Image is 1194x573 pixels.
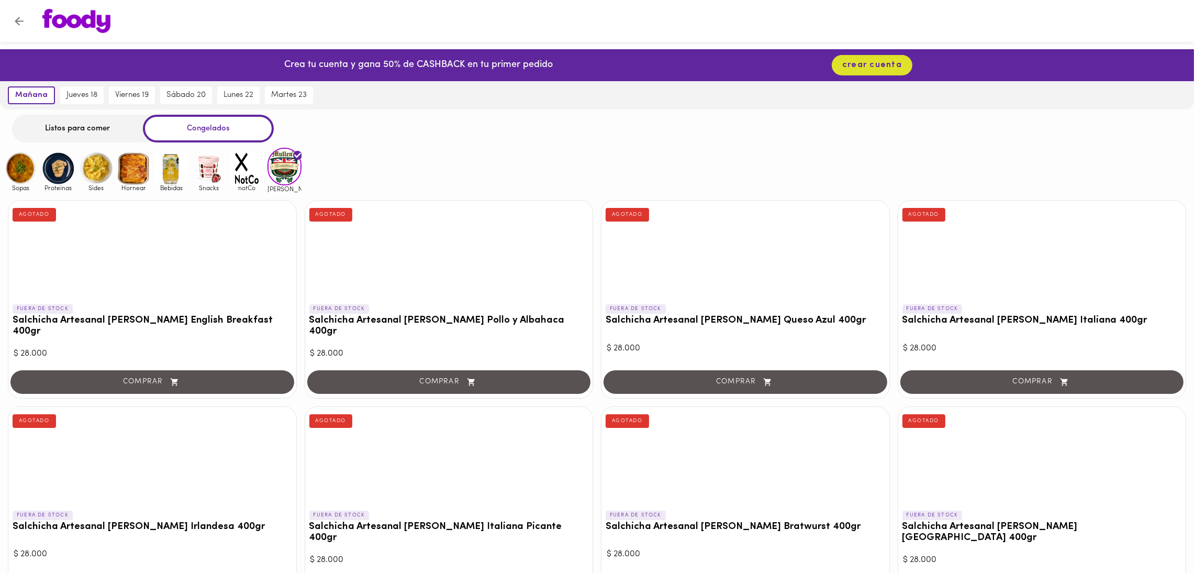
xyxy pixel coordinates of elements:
[309,511,370,520] p: FUERA DE STOCK
[230,151,264,185] img: notCo
[143,115,274,142] div: Congelados
[66,91,97,100] span: jueves 18
[903,343,1181,355] div: $ 28.000
[832,55,912,75] button: crear cuenta
[166,91,206,100] span: sábado 20
[42,9,110,33] img: logo.png
[192,184,226,191] span: Snacks
[606,522,885,533] h3: Salchicha Artesanal [PERSON_NAME] Bratwurst 400gr
[903,554,1181,566] div: $ 28.000
[310,348,588,360] div: $ 28.000
[606,414,649,428] div: AGOTADO
[902,414,946,428] div: AGOTADO
[305,407,593,506] div: Salchicha Artesanal Mullens Italiana Picante 400gr
[607,548,884,560] div: $ 28.000
[117,184,151,191] span: Hornear
[109,86,155,104] button: viernes 19
[13,304,73,314] p: FUERA DE STOCK
[79,151,113,185] img: Sides
[606,208,649,222] div: AGOTADO
[13,208,56,222] div: AGOTADO
[15,91,48,100] span: mañana
[606,511,666,520] p: FUERA DE STOCK
[154,151,188,185] img: Bebidas
[309,315,589,337] h3: Salchicha Artesanal [PERSON_NAME] Pollo y Albahaca 400gr
[8,407,296,506] div: Salchicha Artesanal Mullens Irlandesa 400gr
[224,91,253,100] span: lunes 22
[160,86,212,104] button: sábado 20
[606,304,666,314] p: FUERA DE STOCK
[154,184,188,191] span: Bebidas
[115,91,149,100] span: viernes 19
[284,59,553,72] p: Crea tu cuenta y gana 50% de CASHBACK en tu primer pedido
[309,522,589,544] h3: Salchicha Artesanal [PERSON_NAME] Italiana Picante 400gr
[13,315,292,337] h3: Salchicha Artesanal [PERSON_NAME] English Breakfast 400gr
[60,86,104,104] button: jueves 18
[267,148,302,185] img: mullens
[192,151,226,185] img: Snacks
[267,185,302,192] span: [PERSON_NAME]
[309,304,370,314] p: FUERA DE STOCK
[902,304,963,314] p: FUERA DE STOCK
[606,315,885,326] h3: Salchicha Artesanal [PERSON_NAME] Queso Azul 400gr
[230,184,264,191] span: notCo
[310,554,588,566] div: $ 28.000
[309,414,353,428] div: AGOTADO
[902,315,1182,326] h3: Salchicha Artesanal [PERSON_NAME] Italiana 400gr
[601,201,889,300] div: Salchicha Artesanal Mullens Queso Azul 400gr
[4,184,38,191] span: Sopas
[41,151,75,185] img: Proteinas
[13,522,292,533] h3: Salchicha Artesanal [PERSON_NAME] Irlandesa 400gr
[14,548,291,560] div: $ 28.000
[601,407,889,506] div: Salchicha Artesanal Mullens Bratwurst 400gr
[13,511,73,520] p: FUERA DE STOCK
[902,511,963,520] p: FUERA DE STOCK
[117,151,151,185] img: Hornear
[8,86,55,104] button: mañana
[305,201,593,300] div: Salchicha Artesanal Mullens Pollo y Albahaca 400gr
[902,522,1182,544] h3: Salchicha Artesanal [PERSON_NAME] [GEOGRAPHIC_DATA] 400gr
[898,201,1186,300] div: Salchicha Artesanal Mullens Italiana 400gr
[6,8,32,34] button: Volver
[14,348,291,360] div: $ 28.000
[271,91,307,100] span: martes 23
[309,208,353,222] div: AGOTADO
[79,184,113,191] span: Sides
[898,407,1186,506] div: Salchicha Artesanal Mullens Argentina 400gr
[8,201,296,300] div: Salchicha Artesanal Mullens English Breakfast 400gr
[4,151,38,185] img: Sopas
[41,184,75,191] span: Proteinas
[842,60,902,70] span: crear cuenta
[13,414,56,428] div: AGOTADO
[607,343,884,355] div: $ 28.000
[217,86,260,104] button: lunes 22
[12,115,143,142] div: Listos para comer
[1133,512,1184,563] iframe: Messagebird Livechat Widget
[265,86,313,104] button: martes 23
[902,208,946,222] div: AGOTADO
